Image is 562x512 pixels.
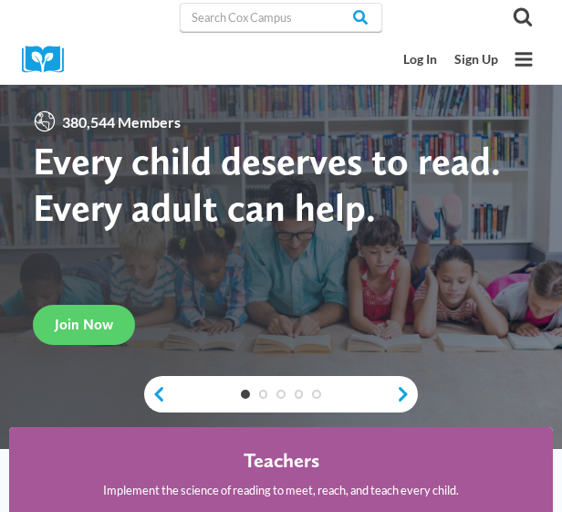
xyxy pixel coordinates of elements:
span: 380,544 Members [57,110,187,134]
img: Cox Campus [22,46,77,74]
a: 4 [295,390,304,399]
button: Open menu [507,43,540,76]
h4: Teachers [244,449,319,474]
a: 3 [276,390,286,399]
input: Search Cox Campus [180,3,381,32]
strong: Every child deserves to read. Every adult can help. [33,138,501,231]
a: Sign Up [445,44,506,76]
a: 1 [241,390,250,399]
a: Log In [394,44,445,76]
div: content slider buttons [144,376,418,413]
a: 5 [312,390,321,399]
a: next [396,385,418,402]
a: 2 [259,390,268,399]
p: Implement the science of reading to meet, reach, and teach every child. [103,481,459,499]
a: Join Now [33,305,135,345]
a: previous [144,385,166,402]
nav: Secondary Mobile Navigation [394,44,506,76]
span: Join Now [55,316,113,333]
